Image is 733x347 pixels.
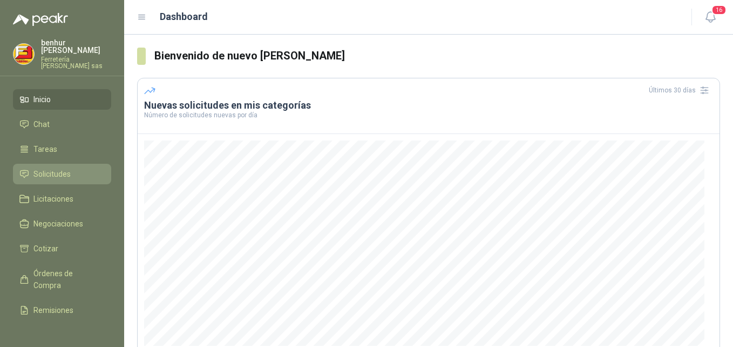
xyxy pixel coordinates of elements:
[649,82,713,99] div: Últimos 30 días
[13,189,111,209] a: Licitaciones
[33,193,73,205] span: Licitaciones
[13,139,111,159] a: Tareas
[13,164,111,184] a: Solicitudes
[41,56,111,69] p: Ferretería [PERSON_NAME] sas
[33,268,101,291] span: Órdenes de Compra
[13,300,111,321] a: Remisiones
[33,304,73,316] span: Remisiones
[144,99,713,112] h3: Nuevas solicitudes en mis categorías
[13,44,34,64] img: Company Logo
[154,48,720,64] h3: Bienvenido de nuevo [PERSON_NAME]
[13,263,111,296] a: Órdenes de Compra
[13,114,111,135] a: Chat
[33,94,51,105] span: Inicio
[160,9,208,24] h1: Dashboard
[701,8,720,27] button: 16
[33,168,71,180] span: Solicitudes
[33,118,50,130] span: Chat
[13,213,111,234] a: Negociaciones
[13,238,111,259] a: Cotizar
[144,112,713,118] p: Número de solicitudes nuevas por día
[33,218,83,230] span: Negociaciones
[41,39,111,54] p: benhur [PERSON_NAME]
[711,5,727,15] span: 16
[13,13,68,26] img: Logo peakr
[33,143,57,155] span: Tareas
[13,89,111,110] a: Inicio
[33,243,58,255] span: Cotizar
